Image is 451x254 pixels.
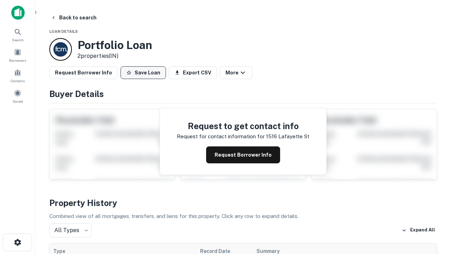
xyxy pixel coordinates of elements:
button: Export CSV [169,66,217,79]
button: Expand All [400,225,437,236]
h4: Request to get contact info [177,120,309,132]
p: Request for contact information for [177,132,265,141]
h4: Property History [49,196,437,209]
button: Request Borrower Info [49,66,118,79]
p: 1516 lafayette st [266,132,309,141]
a: Contacts [2,66,33,85]
a: Borrowers [2,46,33,65]
button: Request Borrower Info [206,146,280,163]
span: Saved [13,98,23,104]
h4: Buyer Details [49,87,437,100]
span: Loan Details [49,29,78,34]
span: Borrowers [9,58,26,63]
span: Search [12,37,24,43]
button: Save Loan [121,66,166,79]
p: Combined view of all mortgages, transfers, and liens for this property. Click any row to expand d... [49,212,437,220]
p: 2 properties (IN) [78,52,152,60]
iframe: Chat Widget [416,175,451,209]
img: capitalize-icon.png [11,6,25,20]
span: Contacts [11,78,25,84]
h3: Portfolio Loan [78,38,152,52]
a: Saved [2,86,33,105]
button: Back to search [48,11,99,24]
button: More [220,66,253,79]
a: Search [2,25,33,44]
div: All Types [49,223,92,237]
